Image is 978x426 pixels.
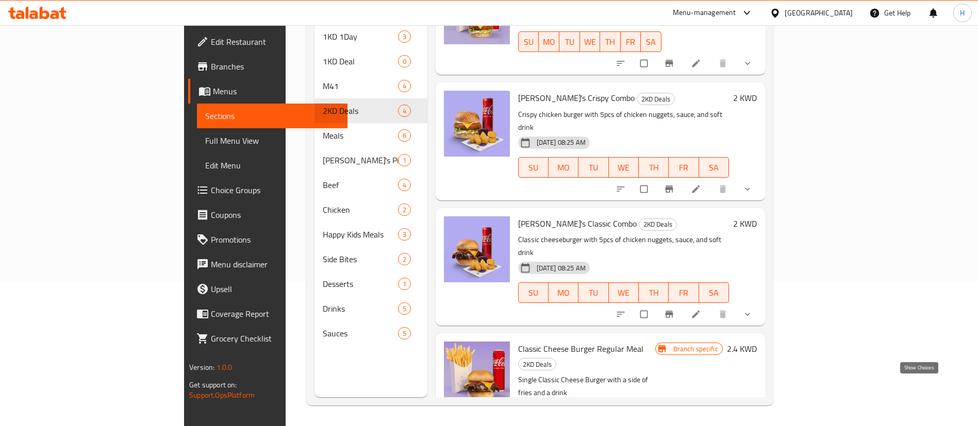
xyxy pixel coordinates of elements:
span: 1 [399,279,410,289]
a: Sections [197,104,347,128]
nav: Menu sections [314,20,427,350]
span: Happy Kids Meals [323,228,397,241]
img: Ellie's Crispy Combo [444,91,510,157]
span: Drinks [323,302,397,315]
div: 2KD Deals [637,93,675,105]
button: SA [699,282,729,303]
button: TH [639,157,669,178]
button: SA [641,31,661,52]
div: items [398,203,411,216]
span: Promotions [211,233,339,246]
button: delete [711,303,736,326]
div: Side Bites2 [314,247,427,271]
div: items [398,154,411,166]
a: Edit menu item [691,184,703,194]
p: Classic cheeseburger with 5pcs of chicken nuggets, sauce, and soft drink [518,233,729,259]
span: [DATE] 08:25 AM [533,138,590,147]
div: items [398,302,411,315]
button: MO [549,282,578,303]
span: 2KD Deals [637,93,674,105]
span: SU [523,160,544,175]
button: SU [518,31,539,52]
span: TH [604,35,617,49]
h6: 2 KWD [733,216,757,231]
a: Upsell [188,277,347,301]
div: items [398,30,411,43]
span: FR [673,285,694,300]
button: WE [609,157,639,178]
div: [GEOGRAPHIC_DATA] [785,7,853,19]
svg: Show Choices [742,309,753,319]
span: 6 [399,131,410,141]
span: WE [613,285,635,300]
span: Edit Menu [205,159,339,172]
span: Grocery Checklist [211,332,339,345]
span: Desserts [323,278,397,290]
span: 4 [399,81,410,91]
div: 1KD Deal0 [314,49,427,74]
a: Coverage Report [188,301,347,326]
span: [PERSON_NAME]'s Classic Combo [518,216,637,231]
a: Edit Menu [197,153,347,178]
span: Select to update [634,179,656,199]
span: Select to update [634,304,656,324]
span: Side Bites [323,253,397,265]
span: TU [563,35,576,49]
p: Single Classic Cheese Burger with a side of fries and a drink [518,373,655,399]
span: M41 [323,80,397,92]
button: sort-choices [609,303,634,326]
span: 3 [399,230,410,240]
div: Drinks5 [314,296,427,321]
div: items [398,278,411,290]
a: Menus [188,79,347,104]
span: Select to update [634,54,656,73]
img: Ellie's Classic Combo [444,216,510,282]
span: Meals [323,129,397,142]
span: [PERSON_NAME]'s Crispy Combo [518,90,635,106]
div: Chicken2 [314,197,427,222]
a: Menu disclaimer [188,252,347,277]
span: 3 [399,32,410,42]
span: Version: [189,361,214,374]
div: Beef4 [314,173,427,197]
button: FR [669,282,699,303]
span: Classic Cheese Burger Regular Meal [518,341,643,356]
a: Edit Restaurant [188,29,347,54]
span: SA [645,35,657,49]
span: FR [673,160,694,175]
p: Crispy chicken burger with 5pcs of chicken nuggets, sauce, and soft drink [518,108,729,134]
span: Branches [211,60,339,73]
div: [PERSON_NAME]'s Picks1 [314,148,427,173]
button: TU [578,282,608,303]
span: WE [584,35,596,49]
div: Chicken [323,203,397,216]
a: Promotions [188,227,347,252]
span: 2KD Deals [519,359,556,370]
span: 2 [399,205,410,215]
div: Desserts1 [314,271,427,296]
span: SU [523,35,535,49]
div: items [398,327,411,339]
a: Edit menu item [691,309,703,319]
button: TH [639,282,669,303]
button: TU [578,157,608,178]
span: SA [703,285,725,300]
span: TU [583,285,604,300]
span: MO [553,285,574,300]
span: Menu disclaimer [211,258,339,270]
button: Branch-specific-item [658,178,683,200]
span: [PERSON_NAME]'s Picks [323,154,397,166]
svg: Show Choices [742,58,753,69]
div: Meals6 [314,123,427,148]
span: Coverage Report [211,308,339,320]
button: delete [711,52,736,75]
a: Edit menu item [691,58,703,69]
span: WE [613,160,635,175]
button: FR [621,31,641,52]
span: TU [583,160,604,175]
button: show more [736,178,761,200]
span: Coupons [211,209,339,221]
div: 2KD Deals4 [314,98,427,123]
